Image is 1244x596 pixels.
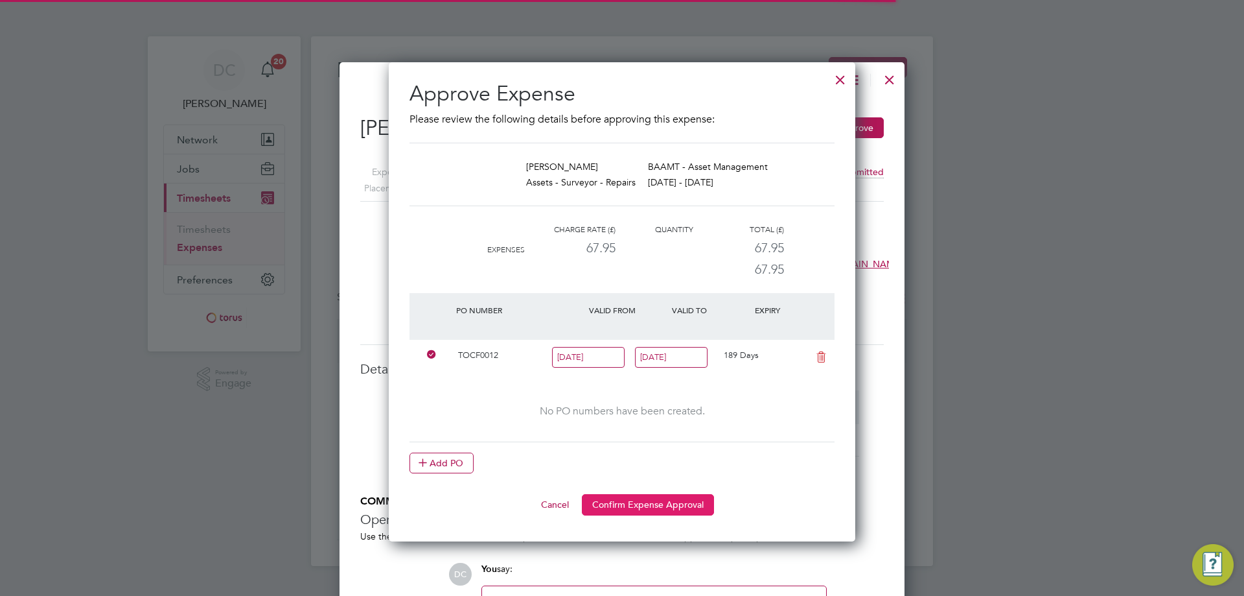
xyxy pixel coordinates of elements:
h3: Operational Communications [360,511,884,528]
div: 67.95 [525,237,616,259]
span: Expenses [487,245,525,254]
button: Cancel [531,494,579,515]
span: DC [449,563,472,586]
p: Please review the following details before approving this expense: [409,112,835,127]
span: 67.95 [755,261,784,277]
div: 67.95 [693,237,784,259]
span: Submitted [840,166,884,178]
button: Engage Resource Center [1192,544,1234,586]
input: Select one [552,347,625,368]
div: Valid To [669,298,752,322]
span: TOCF0012 [458,350,498,361]
h5: COMMUNICATIONS [360,495,884,508]
div: Expiry [752,298,835,322]
div: No PO numbers have been created. [422,405,822,418]
label: Placement ID [344,180,419,197]
span: You [481,564,497,575]
span: BAAMT - Asset Management [648,161,768,173]
label: Expense ID [344,164,419,180]
button: Add PO [409,453,474,473]
input: Select one [635,347,708,368]
label: PO No [360,401,463,414]
p: Use the following section to share any operational communications between Supply Chain participants. [360,530,884,542]
span: [DATE] - [DATE] [648,176,713,188]
button: Confirm Expense Approval [582,494,714,515]
h3: Details [360,361,884,377]
div: Valid From [586,298,669,322]
span: Assets - Surveyor - Repairs [526,176,636,188]
div: Charge rate (£) [525,222,616,237]
div: Quantity [616,222,693,237]
h2: [PERSON_NAME] Expense: [360,115,884,142]
div: say: [481,563,827,586]
button: Approve [827,117,884,138]
h2: Approve Expense [409,80,835,108]
div: Total (£) [693,222,784,237]
span: 189 Days [724,350,759,361]
span: [PERSON_NAME] [526,161,598,173]
div: PO Number [453,298,586,322]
